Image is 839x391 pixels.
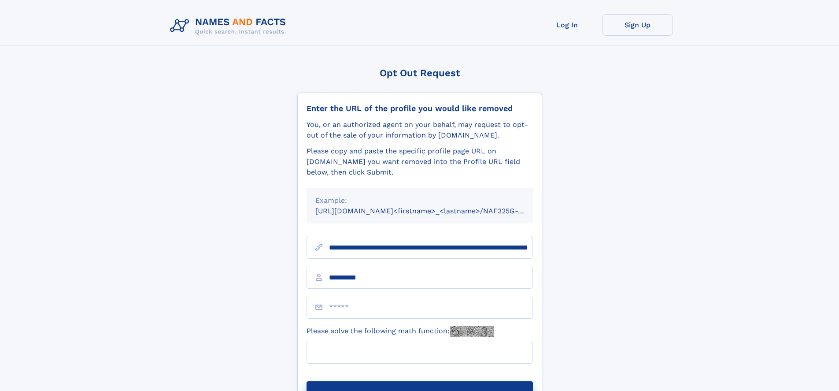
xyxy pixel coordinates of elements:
a: Log In [532,14,602,36]
div: Enter the URL of the profile you would like removed [307,104,533,113]
a: Sign Up [602,14,673,36]
div: Opt Out Request [297,67,542,78]
div: You, or an authorized agent on your behalf, may request to opt-out of the sale of your informatio... [307,119,533,141]
label: Please solve the following math function: [307,326,494,337]
div: Example: [315,195,524,206]
div: Please copy and paste the specific profile page URL on [DOMAIN_NAME] you want removed into the Pr... [307,146,533,178]
img: Logo Names and Facts [166,14,293,38]
small: [URL][DOMAIN_NAME]<firstname>_<lastname>/NAF325G-xxxxxxxx [315,207,550,215]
